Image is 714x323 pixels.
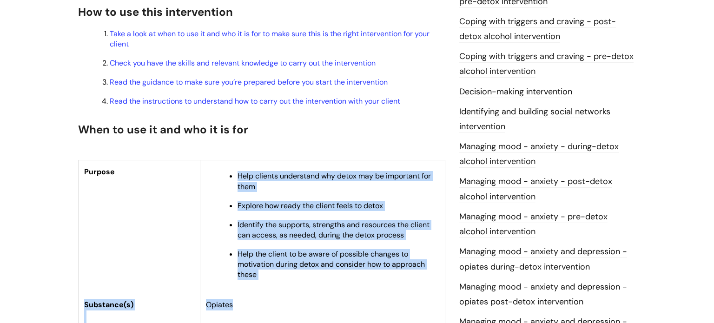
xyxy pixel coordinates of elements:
[459,106,610,133] a: Identifying and building social networks intervention
[110,77,388,87] a: Read the guidance to make sure you’re prepared before you start the intervention
[78,122,248,137] span: When to use it and who it is for
[84,167,115,177] strong: Purpose
[238,249,425,279] span: Help the client to be aware of possible changes to motivation during detox and consider how to ap...
[84,300,133,310] strong: Substance(s)
[459,211,608,238] a: Managing mood - anxiety - pre-detox alcohol intervention
[459,281,627,308] a: Managing mood - anxiety and depression - opiates post-detox intervention
[459,86,572,98] a: Decision-making intervention
[206,300,233,310] span: Opiates
[238,201,383,211] span: Explore how ready the client feels to detox
[459,141,619,168] a: Managing mood - anxiety - during-detox alcohol intervention
[459,246,627,273] a: Managing mood - anxiety and depression - opiates during-detox intervention
[78,5,233,19] span: How to use this intervention
[110,29,430,49] a: Take a look at when to use it and who it is for to make sure this is the right intervention for y...
[459,176,612,203] a: Managing mood - anxiety - post-detox alcohol intervention
[110,58,376,68] a: Check you have the skills and relevant knowledge to carry out the intervention
[459,16,616,43] a: Coping with triggers and craving - post-detox alcohol intervention
[238,171,431,191] span: Help clients understand why detox may be important for them
[238,220,430,240] span: Identify the supports, strengths and resources the client can access, as needed, during the detox...
[459,51,634,78] a: Coping with triggers and craving - pre-detox alcohol intervention
[110,96,400,106] a: Read the instructions to understand how to carry out the intervention with your client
